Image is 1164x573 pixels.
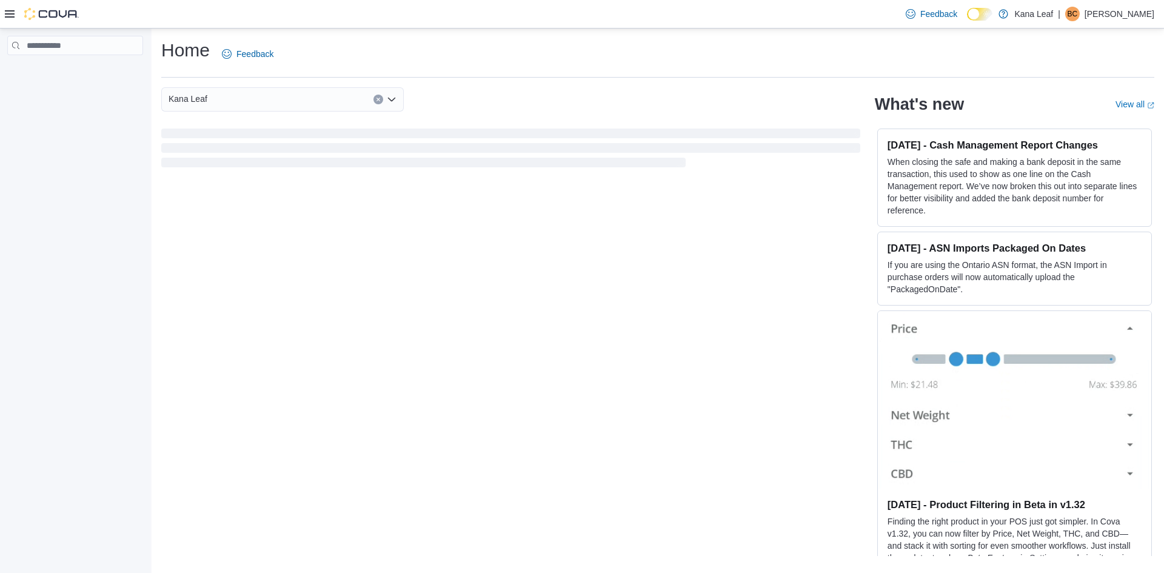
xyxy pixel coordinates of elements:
svg: External link [1147,102,1154,109]
button: Clear input [373,95,383,104]
p: [PERSON_NAME] [1085,7,1154,21]
input: Dark Mode [967,8,992,21]
h1: Home [161,38,210,62]
span: Feedback [236,48,273,60]
nav: Complex example [7,58,143,87]
img: Cova [24,8,79,20]
p: | [1058,7,1060,21]
h3: [DATE] - Cash Management Report Changes [888,139,1142,151]
p: When closing the safe and making a bank deposit in the same transaction, this used to show as one... [888,156,1142,216]
h2: What's new [875,95,964,114]
h3: [DATE] - Product Filtering in Beta in v1.32 [888,498,1142,511]
span: Feedback [920,8,957,20]
span: Kana Leaf [169,92,207,106]
a: Feedback [217,42,278,66]
h3: [DATE] - ASN Imports Packaged On Dates [888,242,1142,254]
em: Beta Features [967,553,1020,563]
a: View allExternal link [1115,99,1154,109]
button: Open list of options [387,95,396,104]
a: Feedback [901,2,962,26]
span: Loading [161,131,860,170]
p: Kana Leaf [1014,7,1053,21]
span: BC [1068,7,1078,21]
p: If you are using the Ontario ASN format, the ASN Import in purchase orders will now automatically... [888,259,1142,295]
div: Bryan Cater-Gagne [1065,7,1080,21]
